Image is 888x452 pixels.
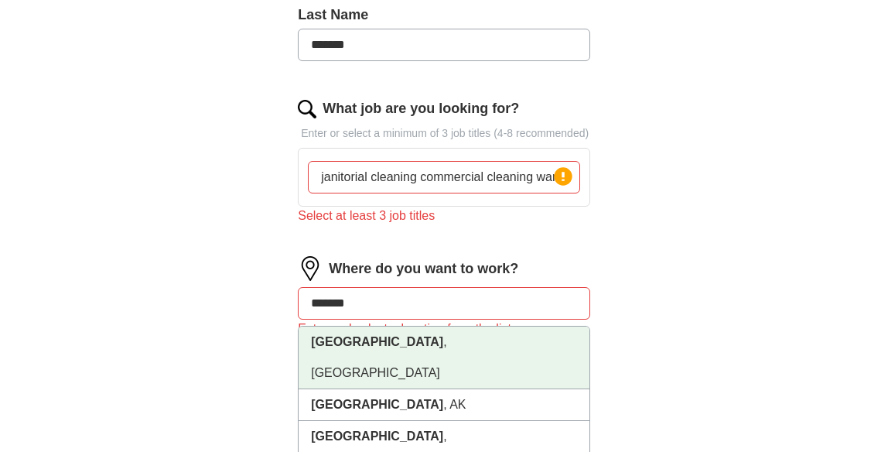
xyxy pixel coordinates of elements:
strong: [GEOGRAPHIC_DATA] [311,430,443,443]
li: , AK [299,389,589,421]
div: Enter and select a location from the list [298,320,590,338]
p: Enter or select a minimum of 3 job titles (4-8 recommended) [298,125,590,142]
strong: [GEOGRAPHIC_DATA] [311,398,443,411]
strong: [GEOGRAPHIC_DATA] [311,335,443,348]
li: , [GEOGRAPHIC_DATA] [299,327,589,389]
label: What job are you looking for? [323,98,519,119]
img: location.png [298,256,323,281]
img: search.png [298,100,316,118]
input: Type a job title and press enter [308,161,580,193]
label: Last Name [298,5,590,26]
label: Where do you want to work? [329,259,518,279]
div: Select at least 3 job titles [298,207,590,225]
